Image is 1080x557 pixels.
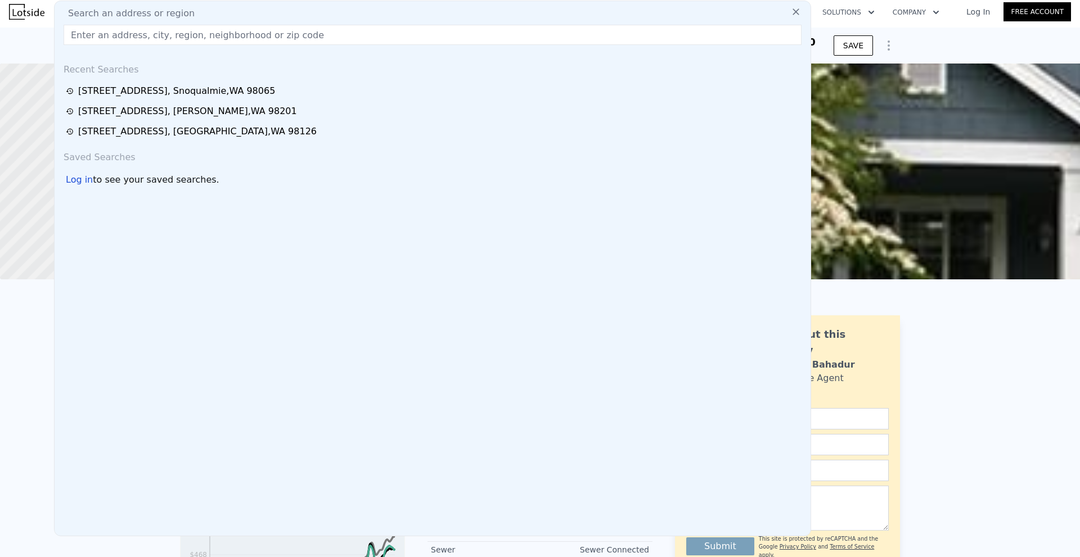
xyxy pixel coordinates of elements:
[877,34,900,57] button: Show Options
[66,105,803,118] a: [STREET_ADDRESS], [PERSON_NAME],WA 98201
[78,105,297,118] div: [STREET_ADDRESS] , [PERSON_NAME] , WA 98201
[763,358,855,372] div: Siddhant Bahadur
[78,125,317,138] div: [STREET_ADDRESS] , [GEOGRAPHIC_DATA] , WA 98126
[830,544,874,550] a: Terms of Service
[884,2,948,22] button: Company
[66,173,93,187] div: Log in
[834,35,873,56] button: SAVE
[813,2,884,22] button: Solutions
[93,173,219,187] span: to see your saved searches.
[59,54,806,81] div: Recent Searches
[59,7,195,20] span: Search an address or region
[66,84,803,98] a: [STREET_ADDRESS], Snoqualmie,WA 98065
[66,125,803,138] a: [STREET_ADDRESS], [GEOGRAPHIC_DATA],WA 98126
[78,84,275,98] div: [STREET_ADDRESS] , Snoqualmie , WA 98065
[431,544,540,555] div: Sewer
[763,327,889,358] div: Ask about this property
[780,544,816,550] a: Privacy Policy
[1003,2,1071,21] a: Free Account
[540,544,649,555] div: Sewer Connected
[9,4,44,20] img: Lotside
[953,6,1003,17] a: Log In
[64,25,802,45] input: Enter an address, city, region, neighborhood or zip code
[59,142,806,169] div: Saved Searches
[686,537,754,555] button: Submit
